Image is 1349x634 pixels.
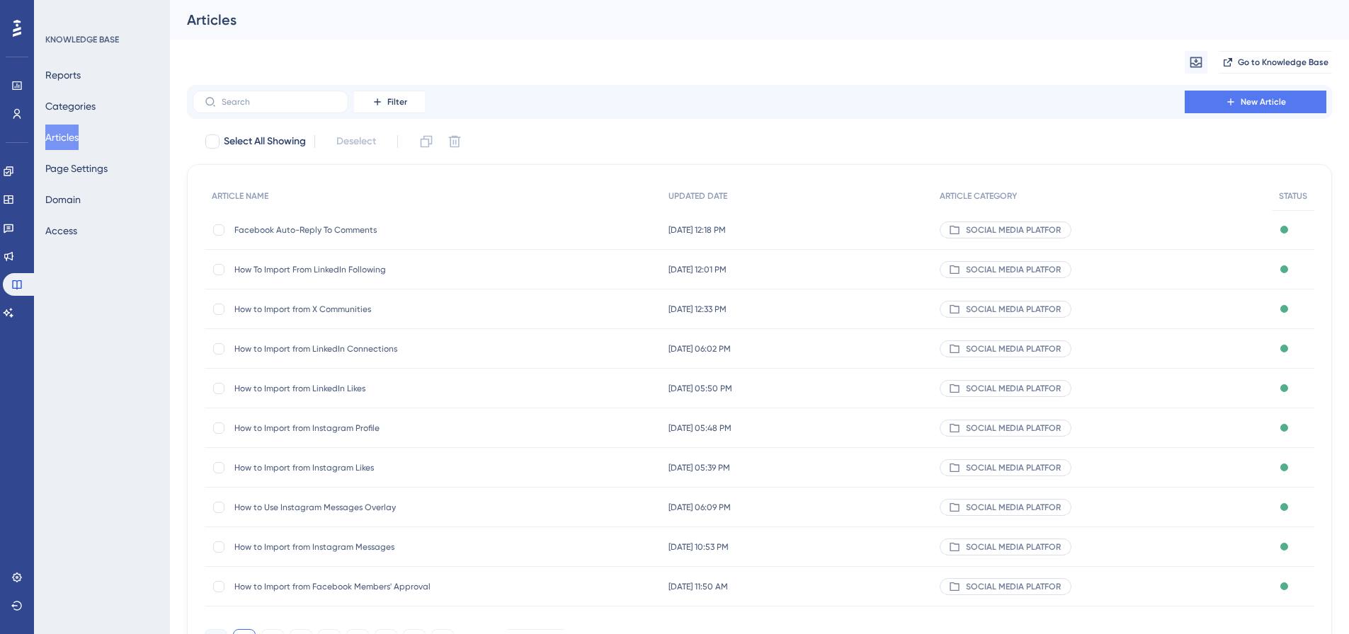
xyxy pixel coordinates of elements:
[45,156,108,181] button: Page Settings
[966,422,1061,434] span: SOCIAL MEDIA PLATFOR
[966,304,1061,315] span: SOCIAL MEDIA PLATFOR
[212,190,268,202] span: ARTICLE NAME
[222,97,336,107] input: Search
[668,541,729,553] span: [DATE] 10:53 PM
[668,581,728,592] span: [DATE] 11:50 AM
[45,187,81,212] button: Domain
[234,462,461,473] span: How to Import from Instagram Likes
[45,62,81,88] button: Reports
[668,343,731,355] span: [DATE] 06:02 PM
[224,133,306,150] span: Select All Showing
[966,581,1061,592] span: SOCIAL MEDIA PLATFOR
[966,462,1061,473] span: SOCIAL MEDIA PLATFOR
[187,10,1297,30] div: Articles
[966,502,1061,513] span: SOCIAL MEDIA PLATFOR
[45,218,77,243] button: Access
[354,91,425,113] button: Filter
[966,541,1061,553] span: SOCIAL MEDIA PLATFOR
[324,129,389,154] button: Deselect
[234,224,461,236] span: Facebook Auto-Reply To Comments
[234,541,461,553] span: How to Import from Instagram Messages
[668,304,727,315] span: [DATE] 12:33 PM
[234,581,461,592] span: How to Import from Facebook Members' Approval
[966,224,1061,236] span: SOCIAL MEDIA PLATFOR
[668,502,731,513] span: [DATE] 06:09 PM
[234,383,461,394] span: How to Import from LinkedIn Likes
[1219,51,1332,74] button: Go to Knowledge Base
[668,383,732,394] span: [DATE] 05:50 PM
[668,190,727,202] span: UPDATED DATE
[234,304,461,315] span: How to Import from X Communities
[668,422,732,434] span: [DATE] 05:48 PM
[45,93,96,119] button: Categories
[234,422,461,434] span: How to Import from Instagram Profile
[45,125,79,150] button: Articles
[234,264,461,275] span: How To Import From LinkedIn Following
[234,502,461,513] span: How to Use Instagram Messages Overlay
[966,264,1061,275] span: SOCIAL MEDIA PLATFOR
[668,224,726,236] span: [DATE] 12:18 PM
[966,343,1061,355] span: SOCIAL MEDIA PLATFOR
[1279,190,1307,202] span: STATUS
[336,133,376,150] span: Deselect
[966,383,1061,394] span: SOCIAL MEDIA PLATFOR
[668,462,730,473] span: [DATE] 05:39 PM
[940,190,1017,202] span: ARTICLE CATEGORY
[45,34,119,45] div: KNOWLEDGE BASE
[668,264,727,275] span: [DATE] 12:01 PM
[1241,96,1286,108] span: New Article
[234,343,461,355] span: How to Import from LinkedIn Connections
[387,96,407,108] span: Filter
[1238,57,1328,68] span: Go to Knowledge Base
[1185,91,1326,113] button: New Article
